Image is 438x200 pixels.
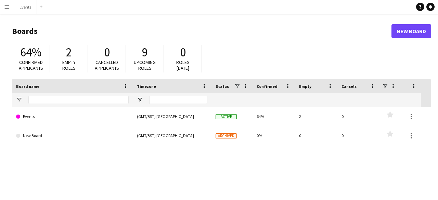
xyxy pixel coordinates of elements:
div: 2 [295,107,337,126]
span: 64% [20,45,41,60]
input: Timezone Filter Input [149,96,207,104]
div: (GMT/BST) [GEOGRAPHIC_DATA] [133,126,211,145]
div: 0% [253,126,295,145]
span: Archived [216,133,237,138]
span: Timezone [137,84,156,89]
a: Events [16,107,129,126]
a: New Board [391,24,431,38]
div: (GMT/BST) [GEOGRAPHIC_DATA] [133,107,211,126]
span: Confirmed [257,84,278,89]
div: 0 [337,107,380,126]
h1: Boards [12,26,391,36]
span: 9 [142,45,148,60]
span: Empty [299,84,311,89]
div: 0 [295,126,337,145]
span: Board name [16,84,39,89]
span: Cancels [342,84,357,89]
span: 0 [104,45,110,60]
a: New Board [16,126,129,145]
div: 0 [337,126,380,145]
span: Confirmed applicants [19,59,43,71]
button: Events [14,0,37,14]
span: Active [216,114,237,119]
input: Board name Filter Input [28,96,129,104]
span: Roles [DATE] [176,59,190,71]
div: 64% [253,107,295,126]
span: Status [216,84,229,89]
button: Open Filter Menu [16,97,22,103]
span: Cancelled applicants [95,59,119,71]
button: Open Filter Menu [137,97,143,103]
span: Upcoming roles [134,59,156,71]
span: 2 [66,45,72,60]
span: Empty roles [62,59,76,71]
span: 0 [180,45,186,60]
